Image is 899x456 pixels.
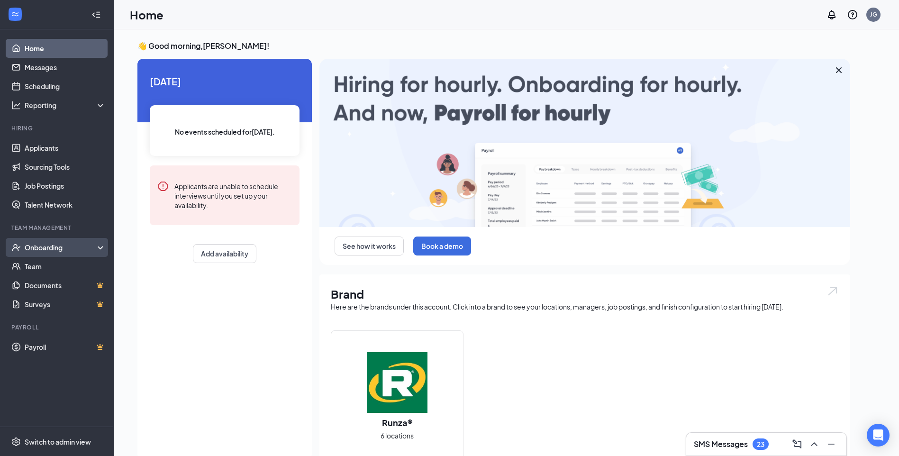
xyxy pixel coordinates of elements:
[791,438,803,450] svg: ComposeMessage
[25,195,106,214] a: Talent Network
[790,437,805,452] button: ComposeMessage
[25,276,106,295] a: DocumentsCrown
[91,10,101,19] svg: Collapse
[25,100,106,110] div: Reporting
[833,64,845,76] svg: Cross
[130,7,163,23] h1: Home
[757,440,764,448] div: 23
[11,100,21,110] svg: Analysis
[826,438,837,450] svg: Minimize
[331,302,839,311] div: Here are the brands under this account. Click into a brand to see your locations, managers, job p...
[331,286,839,302] h1: Brand
[25,257,106,276] a: Team
[174,181,292,210] div: Applicants are unable to schedule interviews until you set up your availability.
[694,439,748,449] h3: SMS Messages
[319,59,850,227] img: payroll-large.gif
[372,417,422,429] h2: Runza®
[25,77,106,96] a: Scheduling
[25,243,98,252] div: Onboarding
[157,181,169,192] svg: Error
[25,138,106,157] a: Applicants
[867,424,890,447] div: Open Intercom Messenger
[847,9,858,20] svg: QuestionInfo
[25,157,106,176] a: Sourcing Tools
[11,323,104,331] div: Payroll
[25,295,106,314] a: SurveysCrown
[808,438,820,450] svg: ChevronUp
[137,41,850,51] h3: 👋 Good morning, [PERSON_NAME] !
[826,286,839,297] img: open.6027fd2a22e1237b5b06.svg
[193,244,256,263] button: Add availability
[381,430,414,441] span: 6 locations
[25,58,106,77] a: Messages
[175,127,275,137] span: No events scheduled for [DATE] .
[413,237,471,255] button: Book a demo
[10,9,20,19] svg: WorkstreamLogo
[11,224,104,232] div: Team Management
[11,124,104,132] div: Hiring
[367,352,427,413] img: Runza®
[11,243,21,252] svg: UserCheck
[335,237,404,255] button: See how it works
[25,337,106,356] a: PayrollCrown
[11,437,21,447] svg: Settings
[824,437,839,452] button: Minimize
[826,9,837,20] svg: Notifications
[807,437,822,452] button: ChevronUp
[25,176,106,195] a: Job Postings
[150,74,300,89] span: [DATE]
[870,10,877,18] div: JG
[25,39,106,58] a: Home
[25,437,91,447] div: Switch to admin view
